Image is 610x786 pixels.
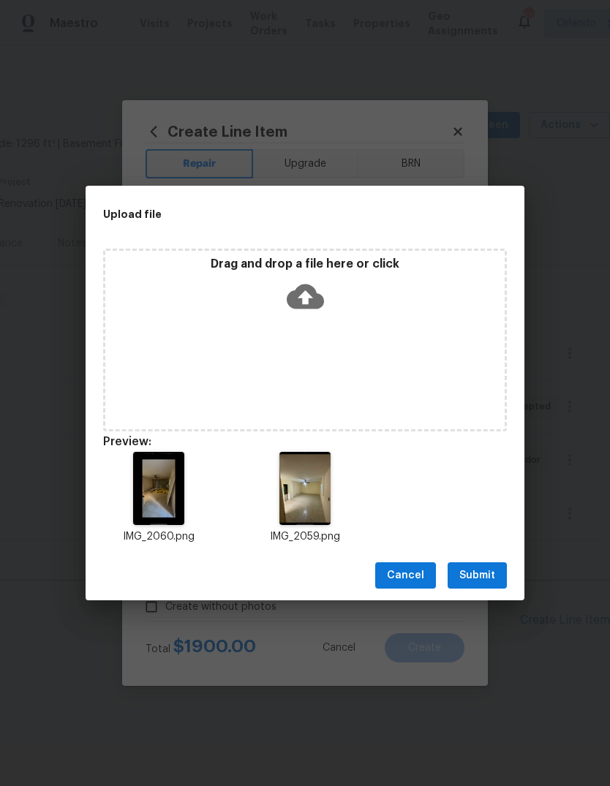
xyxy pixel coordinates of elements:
h2: Upload file [103,206,441,222]
img: Aus012aumvgZAAAAAElFTkSuQmCC [279,452,331,525]
button: Cancel [375,562,436,589]
p: Drag and drop a file here or click [105,257,505,272]
span: Cancel [387,567,424,585]
p: IMG_2060.png [103,529,214,545]
button: Submit [448,562,507,589]
span: Submit [459,567,495,585]
p: IMG_2059.png [249,529,361,545]
img: 7V4x+QAIECBD4zAXi9hE3kbiVxA0lbiuf953L9ydAgAABAgQIECBAgAABAgQIECBAgAABAgQIECBAgAABAgQIECBAgAABAgQI... [133,452,184,525]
